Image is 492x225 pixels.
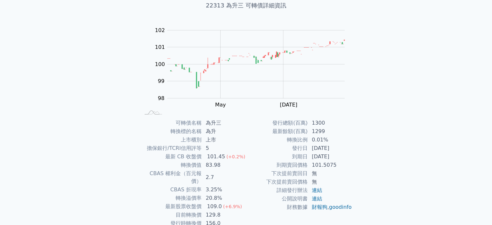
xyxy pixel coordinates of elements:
td: 發行日 [246,144,308,152]
a: goodinfo [329,204,352,210]
td: 0.01% [308,136,352,144]
td: 3.25% [202,186,246,194]
td: 到期日 [246,152,308,161]
td: 轉換溢價率 [140,194,202,202]
td: [DATE] [308,152,352,161]
a: 連結 [312,187,322,193]
td: CBAS 權利金（百元報價） [140,169,202,186]
td: 發行總額(百萬) [246,119,308,127]
td: 20.8% [202,194,246,202]
td: 轉換比例 [246,136,308,144]
td: 財務數據 [246,203,308,211]
a: 連結 [312,196,322,202]
td: 5 [202,144,246,152]
h1: 22313 為升三 可轉債詳細資訊 [132,1,360,10]
span: (+6.9%) [223,204,242,209]
td: 可轉債名稱 [140,119,202,127]
td: CBAS 折現率 [140,186,202,194]
td: 下次提前賣回價格 [246,178,308,186]
td: 83.98 [202,161,246,169]
td: 為升三 [202,119,246,127]
td: 擔保銀行/TCRI信用評等 [140,144,202,152]
td: 無 [308,169,352,178]
tspan: 101 [155,44,165,50]
td: 最新 CB 收盤價 [140,152,202,161]
td: 1299 [308,127,352,136]
div: 109.0 [206,203,223,210]
td: , [308,203,352,211]
g: Series [167,40,344,88]
tspan: 102 [155,27,165,33]
td: 129.8 [202,211,246,219]
td: 公開說明書 [246,195,308,203]
tspan: 98 [158,95,164,101]
td: 下次提前賣回日 [246,169,308,178]
td: 101.5075 [308,161,352,169]
td: 2.7 [202,169,246,186]
td: 到期賣回價格 [246,161,308,169]
td: 上市 [202,136,246,144]
td: [DATE] [308,144,352,152]
div: 101.45 [206,153,226,161]
tspan: [DATE] [280,102,297,108]
tspan: 100 [155,61,165,67]
tspan: May [215,102,226,108]
td: 1300 [308,119,352,127]
td: 詳細發行辦法 [246,186,308,195]
td: 最新股票收盤價 [140,202,202,211]
td: 最新餘額(百萬) [246,127,308,136]
td: 轉換標的名稱 [140,127,202,136]
td: 轉換價值 [140,161,202,169]
a: 財報狗 [312,204,327,210]
td: 上市櫃別 [140,136,202,144]
td: 為升 [202,127,246,136]
td: 無 [308,178,352,186]
td: 目前轉換價 [140,211,202,219]
tspan: 99 [158,78,164,84]
g: Chart [147,27,354,108]
span: (+0.2%) [226,154,245,159]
